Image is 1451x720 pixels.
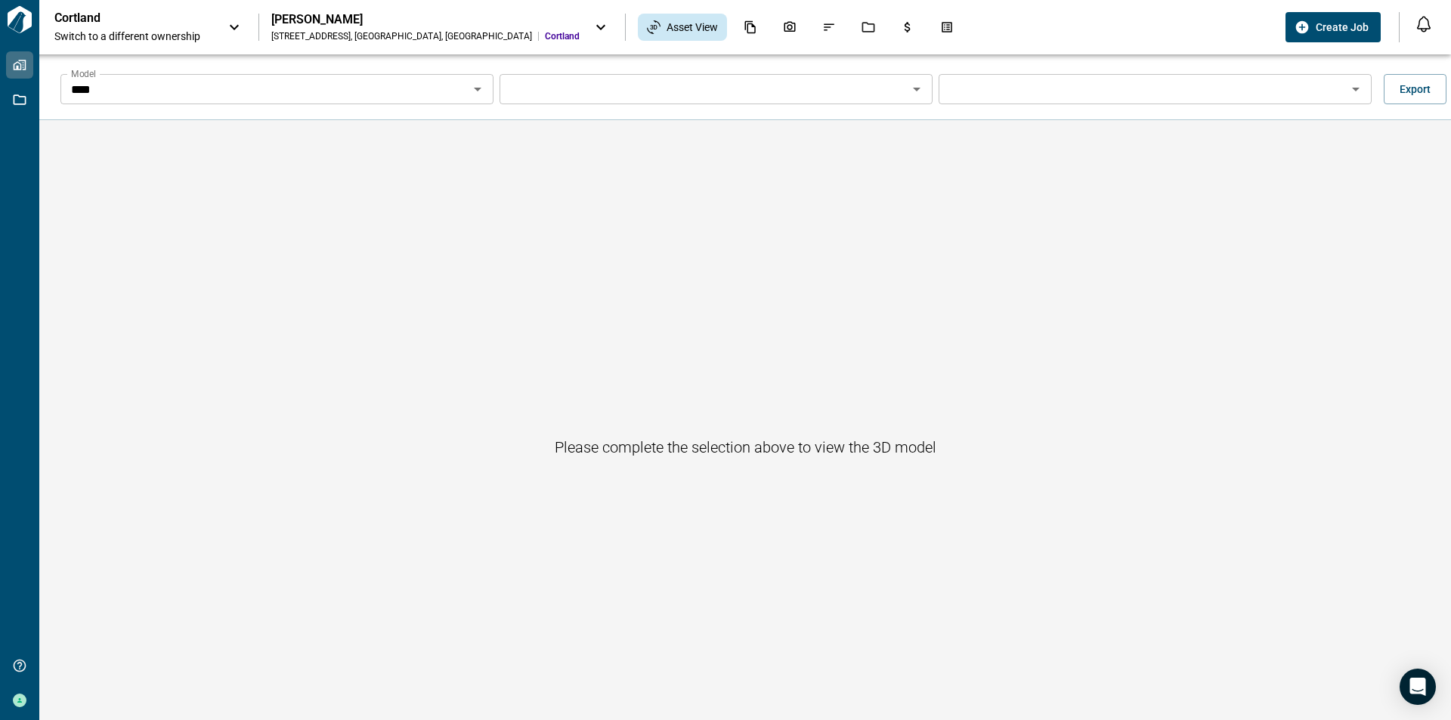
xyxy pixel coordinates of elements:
[555,435,936,459] h6: Please complete the selection above to view the 3D model
[735,14,766,40] div: Documents
[906,79,927,100] button: Open
[1400,82,1431,97] span: Export
[813,14,845,40] div: Issues & Info
[931,14,963,40] div: Takeoff Center
[467,79,488,100] button: Open
[1384,74,1446,104] button: Export
[667,20,718,35] span: Asset View
[54,29,213,44] span: Switch to a different ownership
[774,14,806,40] div: Photos
[271,12,580,27] div: [PERSON_NAME]
[1400,669,1436,705] div: Open Intercom Messenger
[71,67,96,80] label: Model
[545,30,580,42] span: Cortland
[852,14,884,40] div: Jobs
[1345,79,1366,100] button: Open
[1285,12,1381,42] button: Create Job
[54,11,190,26] p: Cortland
[1412,12,1436,36] button: Open notification feed
[1316,20,1369,35] span: Create Job
[892,14,924,40] div: Budgets
[271,30,532,42] div: [STREET_ADDRESS] , [GEOGRAPHIC_DATA] , [GEOGRAPHIC_DATA]
[638,14,727,41] div: Asset View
